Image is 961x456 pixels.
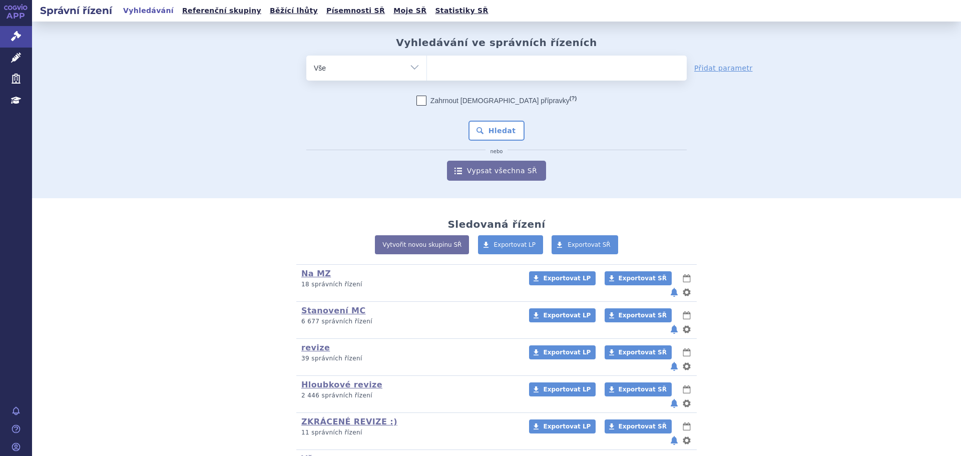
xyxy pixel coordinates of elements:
a: Exportovat LP [529,345,596,359]
h2: Sledovaná řízení [447,218,545,230]
span: Exportovat SŘ [568,241,611,248]
button: notifikace [669,434,679,446]
a: Exportovat LP [529,382,596,396]
h2: Správní řízení [32,4,120,18]
h2: Vyhledávání ve správních řízeních [396,37,597,49]
a: Exportovat SŘ [605,271,672,285]
button: Hledat [468,121,525,141]
p: 39 správních řízení [301,354,516,363]
a: Přidat parametr [694,63,753,73]
a: Na MZ [301,269,331,278]
button: lhůty [682,420,692,432]
button: notifikace [669,360,679,372]
span: Exportovat SŘ [619,312,667,319]
a: Referenční skupiny [179,4,264,18]
i: nebo [486,149,508,155]
p: 18 správních řízení [301,280,516,289]
span: Exportovat LP [543,423,591,430]
a: Vyhledávání [120,4,177,18]
label: Zahrnout [DEMOGRAPHIC_DATA] přípravky [416,96,577,106]
a: revize [301,343,330,352]
abbr: (?) [570,95,577,102]
a: Exportovat LP [478,235,544,254]
span: Exportovat SŘ [619,386,667,393]
a: Vytvořit novou skupinu SŘ [375,235,469,254]
p: 2 446 správních řízení [301,391,516,400]
button: nastavení [682,434,692,446]
button: notifikace [669,397,679,409]
a: Exportovat LP [529,419,596,433]
a: Exportovat SŘ [605,345,672,359]
button: lhůty [682,272,692,284]
a: Exportovat SŘ [605,419,672,433]
a: Exportovat SŘ [605,382,672,396]
button: lhůty [682,346,692,358]
a: Moje SŘ [390,4,429,18]
a: Běžící lhůty [267,4,321,18]
button: nastavení [682,360,692,372]
a: Vypsat všechna SŘ [447,161,546,181]
span: Exportovat LP [543,349,591,356]
a: Písemnosti SŘ [323,4,388,18]
button: nastavení [682,397,692,409]
button: nastavení [682,323,692,335]
a: Exportovat LP [529,308,596,322]
span: Exportovat LP [494,241,536,248]
span: Exportovat SŘ [619,275,667,282]
p: 6 677 správních řízení [301,317,516,326]
a: Statistiky SŘ [432,4,491,18]
button: nastavení [682,286,692,298]
button: lhůty [682,309,692,321]
a: Exportovat SŘ [552,235,618,254]
a: Hloubkové revize [301,380,382,389]
span: Exportovat SŘ [619,423,667,430]
button: notifikace [669,323,679,335]
span: Exportovat SŘ [619,349,667,356]
p: 11 správních řízení [301,428,516,437]
a: Exportovat LP [529,271,596,285]
span: Exportovat LP [543,386,591,393]
a: Stanovení MC [301,306,366,315]
span: Exportovat LP [543,312,591,319]
a: ZKRÁCENÉ REVIZE :) [301,417,397,426]
button: notifikace [669,286,679,298]
span: Exportovat LP [543,275,591,282]
a: Exportovat SŘ [605,308,672,322]
button: lhůty [682,383,692,395]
